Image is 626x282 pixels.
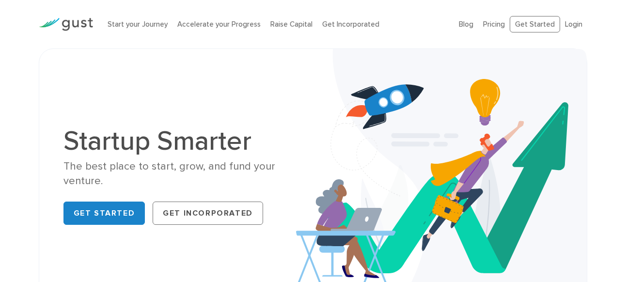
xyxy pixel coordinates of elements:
[63,127,306,155] h1: Startup Smarter
[153,202,263,225] a: Get Incorporated
[63,159,306,188] div: The best place to start, grow, and fund your venture.
[177,20,261,29] a: Accelerate your Progress
[270,20,313,29] a: Raise Capital
[565,20,582,29] a: Login
[483,20,505,29] a: Pricing
[459,20,473,29] a: Blog
[510,16,560,33] a: Get Started
[108,20,168,29] a: Start your Journey
[39,18,93,31] img: Gust Logo
[63,202,145,225] a: Get Started
[322,20,379,29] a: Get Incorporated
